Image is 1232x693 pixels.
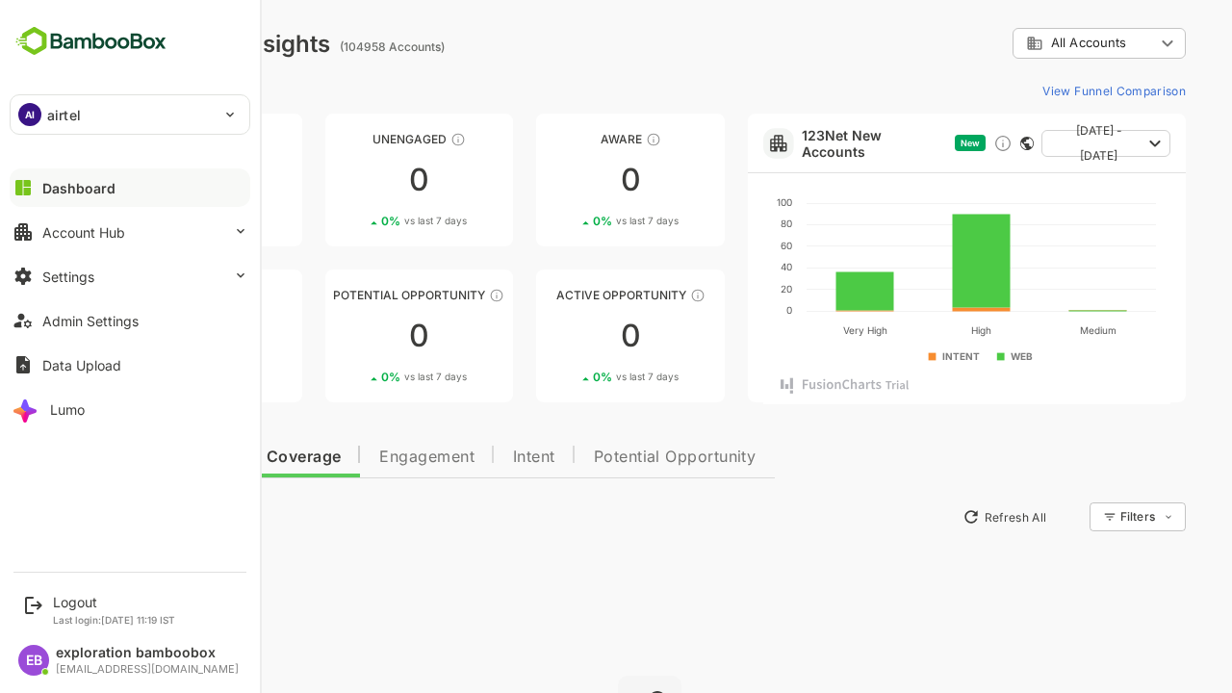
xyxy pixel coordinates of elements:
[709,196,725,208] text: 100
[171,132,187,147] div: These accounts have not been engaged with for a defined time period
[526,449,689,465] span: Potential Opportunity
[10,23,172,60] img: BambooboxFullLogoMark.5f36c76dfaba33ec1ec1367b70bb1252.svg
[53,594,175,610] div: Logout
[713,218,725,229] text: 80
[886,501,988,532] button: Refresh All
[893,138,912,148] span: New
[258,269,447,402] a: Potential OpportunityThese accounts are MQAs and can be passed on to Inside Sales00%vs last 7 days
[974,130,1103,157] button: [DATE] - [DATE]
[46,114,235,246] a: UnreachedThese accounts have not been engaged with for a defined time period00%vs last 7 days
[50,401,85,418] div: Lumo
[258,165,447,195] div: 0
[163,288,178,303] div: These accounts are warm, further nurturing would qualify them to MQAs
[314,214,399,228] div: 0 %
[10,390,250,428] button: Lumo
[42,224,125,241] div: Account Hub
[18,645,49,676] div: EB
[258,114,447,246] a: UnengagedThese accounts have not shown enough engagement and need nurturing00%vs last 7 days
[46,321,235,351] div: 0
[549,214,611,228] span: vs last 7 days
[46,500,187,534] button: New Insights
[46,288,235,302] div: Engaged
[469,132,657,146] div: Aware
[945,25,1118,63] div: All Accounts
[623,288,638,303] div: These accounts have open opportunities which might be at any of the Sales Stages
[10,168,250,207] button: Dashboard
[46,30,263,58] div: Dashboard Insights
[46,165,235,195] div: 0
[10,346,250,384] button: Data Upload
[469,288,657,302] div: Active Opportunity
[42,357,121,373] div: Data Upload
[953,137,966,150] div: This card does not support filter and segments
[258,321,447,351] div: 0
[337,214,399,228] span: vs last 7 days
[10,257,250,295] button: Settings
[53,614,175,626] p: Last login: [DATE] 11:19 IST
[1051,500,1118,534] div: Filters
[713,261,725,272] text: 40
[11,95,249,134] div: AIairtel
[719,304,725,316] text: 0
[103,214,189,228] div: 0 %
[526,370,611,384] div: 0 %
[258,132,447,146] div: Unengaged
[578,132,594,147] div: These accounts have just entered the buying cycle and need further nurturing
[926,134,945,153] div: Discover new ICP-fit accounts showing engagement — via intent surges, anonymous website visits, L...
[469,114,657,246] a: AwareThese accounts have just entered the buying cycle and need further nurturing00%vs last 7 days
[46,132,235,146] div: Unreached
[383,132,398,147] div: These accounts have not shown enough engagement and need nurturing
[47,105,81,125] p: airtel
[989,118,1074,168] span: [DATE] - [DATE]
[46,269,235,402] a: EngagedThese accounts are warm, further nurturing would qualify them to MQAs00%vs last 7 days
[422,288,437,303] div: These accounts are MQAs and can be passed on to Inside Sales
[526,214,611,228] div: 0 %
[1053,509,1088,524] div: Filters
[469,269,657,402] a: Active OpportunityThese accounts have open opportunities which might be at any of the Sales Stage...
[56,663,239,676] div: [EMAIL_ADDRESS][DOMAIN_NAME]
[775,324,819,337] text: Very High
[42,269,94,285] div: Settings
[10,301,250,340] button: Admin Settings
[1012,324,1048,336] text: Medium
[42,313,139,329] div: Admin Settings
[469,165,657,195] div: 0
[10,213,250,251] button: Account Hub
[713,283,725,295] text: 20
[42,180,115,196] div: Dashboard
[312,449,407,465] span: Engagement
[967,75,1118,106] button: View Funnel Comparison
[272,39,383,54] ag: (104958 Accounts)
[258,288,447,302] div: Potential Opportunity
[65,449,273,465] span: Data Quality and Coverage
[56,645,239,661] div: exploration bamboobox
[126,214,189,228] span: vs last 7 days
[337,370,399,384] span: vs last 7 days
[314,370,399,384] div: 0 %
[549,370,611,384] span: vs last 7 days
[959,35,1088,52] div: All Accounts
[103,370,189,384] div: 0 %
[734,127,880,160] a: 123Net New Accounts
[446,449,488,465] span: Intent
[713,240,725,251] text: 60
[18,103,41,126] div: AI
[469,321,657,351] div: 0
[984,36,1059,50] span: All Accounts
[126,370,189,384] span: vs last 7 days
[904,324,924,337] text: High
